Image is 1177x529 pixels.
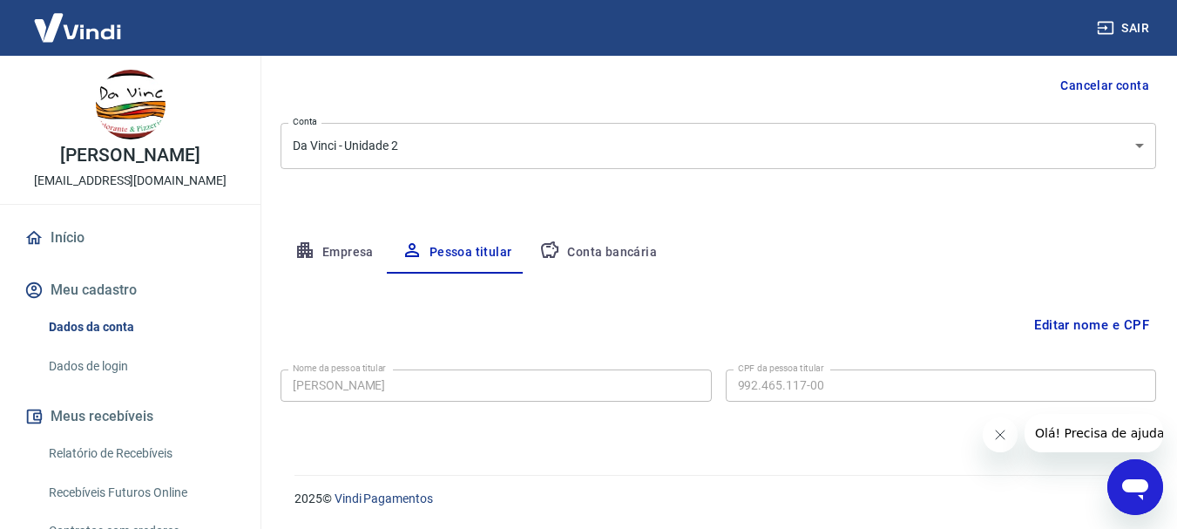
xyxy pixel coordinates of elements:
a: Recebíveis Futuros Online [42,475,240,511]
label: Conta [293,115,317,128]
a: Vindi Pagamentos [335,492,433,505]
a: Início [21,219,240,257]
button: Conta bancária [525,232,671,274]
p: [EMAIL_ADDRESS][DOMAIN_NAME] [34,172,227,190]
div: Da Vinci - Unidade 2 [281,123,1156,169]
button: Editar nome e CPF [1027,309,1156,342]
a: Relatório de Recebíveis [42,436,240,471]
label: Nome da pessoa titular [293,362,386,375]
p: 2025 © [294,490,1135,508]
img: Vindi [21,1,134,54]
button: Pessoa titular [388,232,526,274]
label: CPF da pessoa titular [738,362,824,375]
a: Dados da conta [42,309,240,345]
iframe: Mensagem da empresa [1025,414,1163,452]
button: Meus recebíveis [21,397,240,436]
iframe: Fechar mensagem [983,417,1018,452]
p: [PERSON_NAME] [60,146,200,165]
button: Cancelar conta [1053,70,1156,102]
iframe: Botão para abrir a janela de mensagens [1107,459,1163,515]
button: Empresa [281,232,388,274]
span: Olá! Precisa de ajuda? [10,12,146,26]
img: 4d92e596-6eca-4c05-9fb2-91e18d2dab54.jpeg [96,70,166,139]
a: Dados de login [42,349,240,384]
button: Meu cadastro [21,271,240,309]
button: Sair [1093,12,1156,44]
